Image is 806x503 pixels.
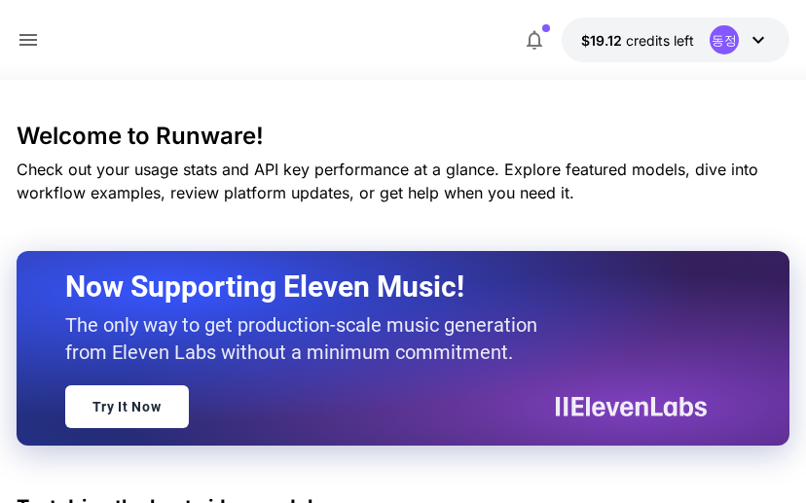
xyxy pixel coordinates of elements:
span: credits left [626,32,694,49]
span: Check out your usage stats and API key performance at a glance. Explore featured models, dive int... [17,160,758,202]
button: $19.1211동정 [562,18,789,62]
h2: Now Supporting Eleven Music! [65,269,693,305]
span: $19.12 [581,32,626,49]
p: The only way to get production-scale music generation from Eleven Labs without a minimum commitment. [65,311,552,366]
a: Try It Now [65,385,189,428]
div: $19.1211 [581,30,694,51]
div: 동정 [710,25,739,54]
h3: Welcome to Runware! [17,123,790,150]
